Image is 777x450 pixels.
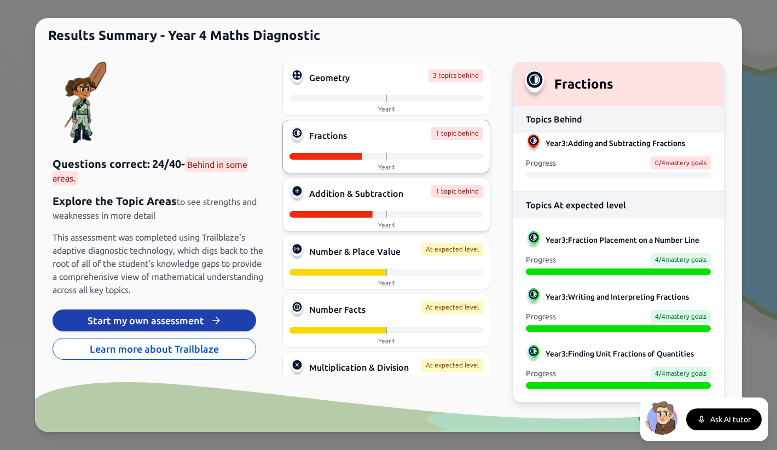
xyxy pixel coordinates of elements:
span: 4 / 4 mastery goals [651,253,711,266]
span: Fractions [309,129,347,142]
img: Fractions [289,127,305,144]
span: Year 4 [378,337,395,344]
img: Fraction Placement on a Number Line [526,231,541,249]
span: 1 topic behind [431,127,483,140]
span: 24 / 40 - [152,157,185,170]
span: Year 4 [378,221,395,229]
span: to see strengths and weaknesses in more detail [53,197,257,220]
img: Multiplication & Division [289,359,305,376]
span: Year 4 [378,163,395,171]
img: Fractions [521,69,548,100]
h1: Results Summary - Year 4 Maths Diagnostic [35,18,742,44]
span: Explore the Topic Areas [53,195,177,207]
h2: Fractions [554,75,613,93]
span: 4 / 4 mastery goals [651,310,711,323]
img: Writing and Interpreting Fractions [526,288,541,306]
span: 4 / 4 mastery goals [651,367,711,380]
img: girl avatar [53,62,118,143]
button: Start my own assessment [53,309,256,331]
img: Number & Place Value [289,243,305,260]
a: Learn more about Trailblaze [53,344,256,354]
img: Finding Unit Fractions of Quantities [526,345,541,363]
span: At expected level [421,301,483,314]
span: Year 4 [378,106,395,113]
span: 3 topics behind [428,69,483,82]
img: Number Facts [289,301,305,318]
span: Progress [526,311,556,322]
span: At expected level [421,359,483,372]
span: 1 topic behind [431,185,483,198]
span: Number Facts [309,303,366,316]
span: Geometry [309,71,350,84]
button: Ask AI tutor [686,408,762,430]
span: Progress [526,368,556,379]
h3: Topics At expected level [513,192,724,218]
span: Addition & Subtraction [309,187,403,200]
img: Addition & Subtraction [289,185,305,202]
span: Year 3 : Writing and Interpreting Fractions [546,291,689,302]
span: Behind in some areas. [53,157,247,185]
button: Learn more about Trailblaze [53,338,256,360]
span: Year 3 : Fraction Placement on a Number Line [546,235,699,246]
span: Year 4 [378,279,395,287]
span: Progress [526,157,556,168]
img: North [645,400,680,435]
span: At expected level [421,243,483,256]
span: Multiplication & Division [309,361,409,374]
span: Questions correct: [53,157,150,170]
span: This assessment was completed using Trailblaze's adaptive diagnostic technology, which digs back ... [53,231,265,296]
h3: Topics Behind [513,106,724,132]
span: Year 3 : Finding Unit Fractions of Quantities [546,348,694,359]
span: Number & Place Value [309,245,401,258]
img: Adding and Subtracting Fractions [526,135,541,152]
span: Year 3 : Adding and Subtracting Fractions [546,138,685,149]
a: Start my own assessment [53,316,256,326]
span: 0 / 4 mastery goals [651,156,711,170]
span: Progress [526,254,556,265]
img: Geometry [289,69,305,86]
